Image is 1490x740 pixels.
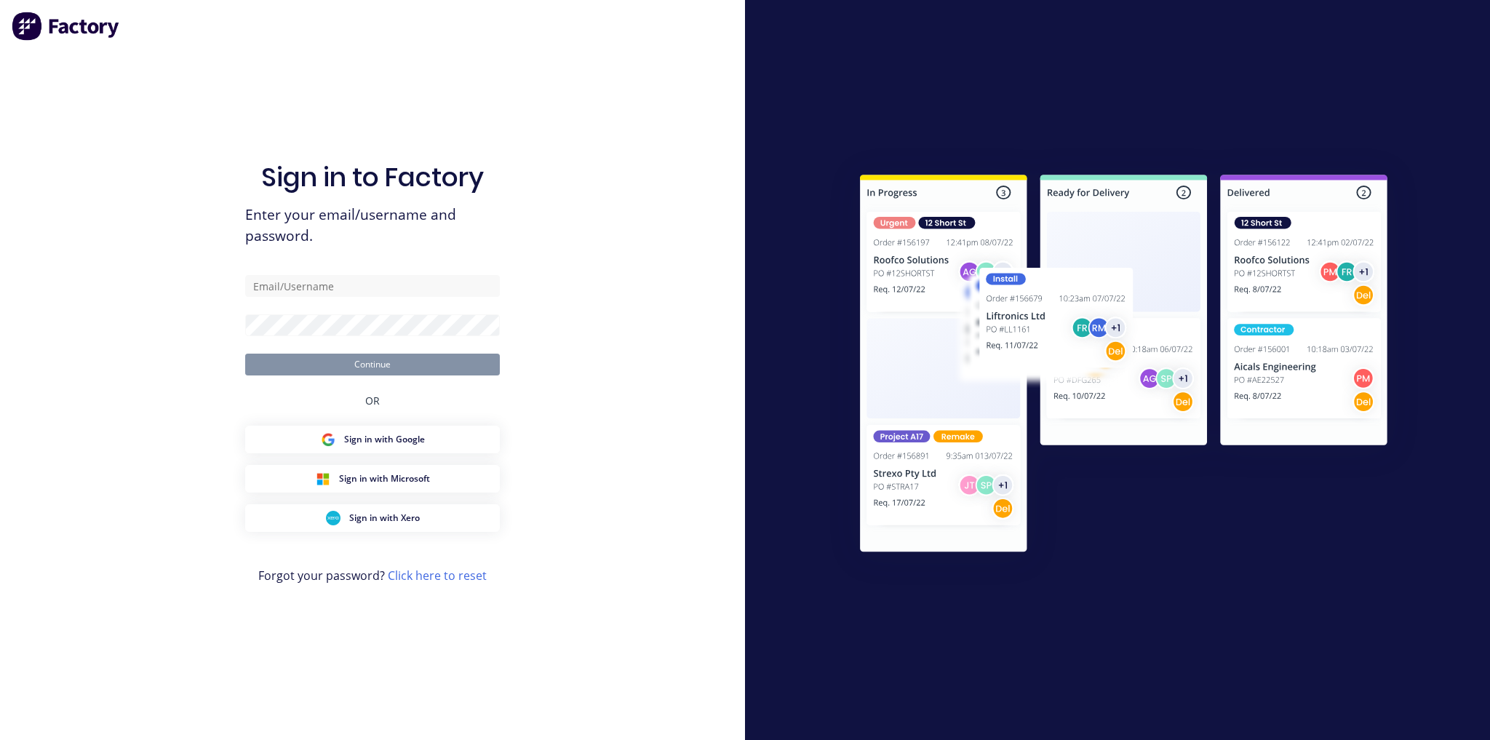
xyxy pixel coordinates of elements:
img: Xero Sign in [326,511,340,525]
input: Email/Username [245,275,500,297]
span: Sign in with Xero [349,512,420,525]
img: Google Sign in [321,432,335,447]
h1: Sign in to Factory [261,162,484,193]
button: Microsoft Sign inSign in with Microsoft [245,465,500,493]
span: Sign in with Google [344,433,425,446]
button: Xero Sign inSign in with Xero [245,504,500,532]
span: Forgot your password? [258,567,487,584]
div: OR [365,375,380,426]
span: Sign in with Microsoft [339,472,430,485]
img: Microsoft Sign in [316,472,330,486]
img: Factory [12,12,121,41]
span: Enter your email/username and password. [245,204,500,247]
button: Google Sign inSign in with Google [245,426,500,453]
button: Continue [245,354,500,375]
a: Click here to reset [388,568,487,584]
img: Sign in [828,146,1419,586]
